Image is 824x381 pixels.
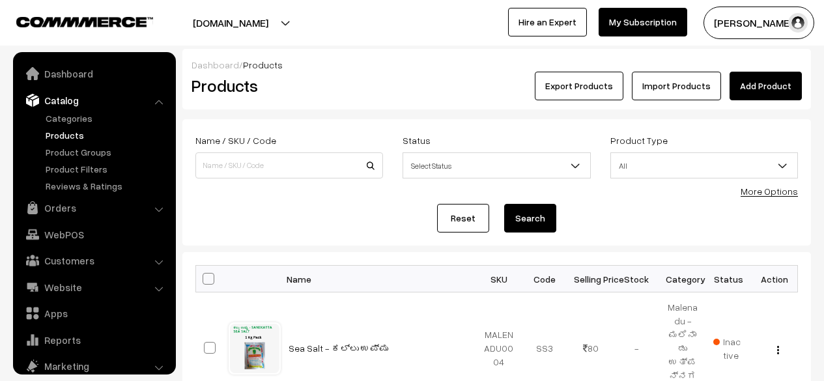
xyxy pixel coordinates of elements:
a: Apps [16,302,171,325]
label: Name / SKU / Code [195,134,276,147]
img: COMMMERCE [16,17,153,27]
a: Dashboard [16,62,171,85]
button: Search [504,204,556,233]
a: Hire an Expert [508,8,587,36]
a: Categories [42,111,171,125]
button: [PERSON_NAME] [703,7,814,39]
th: Selling Price [568,266,614,292]
span: Inactive [713,335,744,362]
th: Code [522,266,568,292]
a: Import Products [632,72,721,100]
span: Products [243,59,283,70]
th: Name [281,266,476,292]
span: Select Status [403,152,590,178]
th: Category [660,266,706,292]
a: Sea Salt - ಕಲ್ಲು ಉಪ್ಪು [289,343,388,354]
a: My Subscription [599,8,687,36]
a: Reset [437,204,489,233]
a: Orders [16,196,171,219]
th: Stock [614,266,660,292]
a: Products [42,128,171,142]
button: [DOMAIN_NAME] [147,7,314,39]
div: / [192,58,802,72]
span: All [610,152,798,178]
a: COMMMERCE [16,13,130,29]
span: All [611,154,797,177]
th: Action [752,266,798,292]
a: Catalog [16,89,171,112]
a: Customers [16,249,171,272]
a: Add Product [730,72,802,100]
th: SKU [476,266,522,292]
img: user [788,13,808,33]
a: Website [16,275,171,299]
a: More Options [741,186,798,197]
a: Reviews & Ratings [42,179,171,193]
h2: Products [192,76,382,96]
a: Product Groups [42,145,171,159]
a: Product Filters [42,162,171,176]
button: Export Products [535,72,623,100]
th: Status [705,266,752,292]
input: Name / SKU / Code [195,152,383,178]
a: Marketing [16,354,171,378]
label: Status [403,134,431,147]
label: Product Type [610,134,668,147]
span: Select Status [403,154,590,177]
a: Dashboard [192,59,239,70]
img: Menu [777,346,779,354]
a: WebPOS [16,223,171,246]
a: Reports [16,328,171,352]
